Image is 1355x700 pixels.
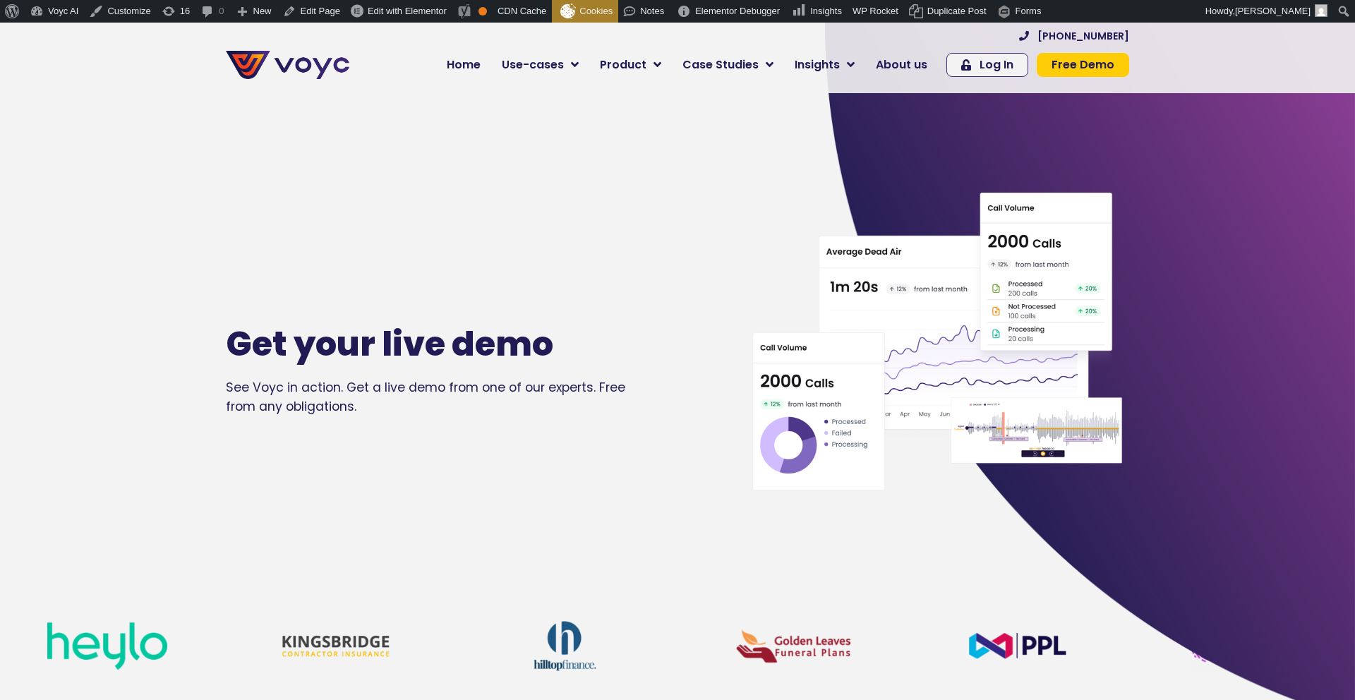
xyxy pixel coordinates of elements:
[600,56,646,73] span: Product
[226,378,693,416] div: See Voyc in action. Get a live demo from one of our experts. Free from any obligations.
[368,6,447,16] span: Edit with Elementor
[589,51,672,79] a: Product
[672,51,784,79] a: Case Studies
[784,51,865,79] a: Insights
[502,56,564,73] span: Use-cases
[226,324,651,365] h1: Get your live demo
[226,51,349,79] img: voyc-full-logo
[865,51,938,79] a: About us
[682,56,759,73] span: Case Studies
[491,51,589,79] a: Use-cases
[1235,6,1311,16] span: [PERSON_NAME]
[795,56,840,73] span: Insights
[447,56,481,73] span: Home
[478,7,487,16] div: OK
[1037,31,1129,41] span: [PHONE_NUMBER]
[1052,59,1114,71] span: Free Demo
[436,51,491,79] a: Home
[876,56,927,73] span: About us
[980,59,1013,71] span: Log In
[1037,53,1129,77] a: Free Demo
[1019,31,1129,41] a: [PHONE_NUMBER]
[946,53,1028,77] a: Log In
